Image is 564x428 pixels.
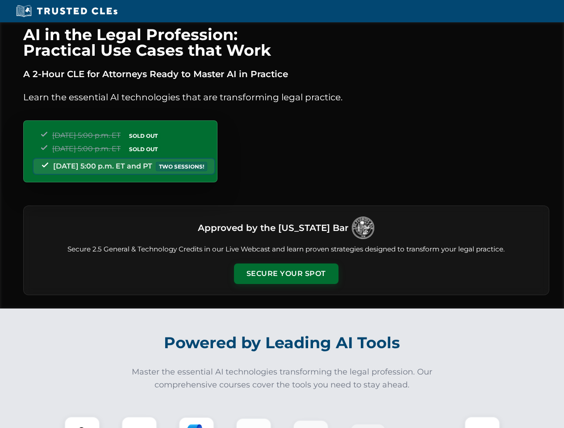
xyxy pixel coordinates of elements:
span: [DATE] 5:00 p.m. ET [52,144,121,153]
img: Trusted CLEs [13,4,120,18]
p: Master the essential AI technologies transforming the legal profession. Our comprehensive courses... [126,366,439,391]
p: Secure 2.5 General & Technology Credits in our Live Webcast and learn proven strategies designed ... [34,244,538,255]
h3: Approved by the [US_STATE] Bar [198,220,348,236]
button: Secure Your Spot [234,263,338,284]
img: Logo [352,217,374,239]
h2: Powered by Leading AI Tools [35,327,530,358]
span: [DATE] 5:00 p.m. ET [52,131,121,140]
span: SOLD OUT [126,131,161,140]
span: SOLD OUT [126,144,161,154]
h1: AI in the Legal Profession: Practical Use Cases that Work [23,27,549,58]
p: A 2-Hour CLE for Attorneys Ready to Master AI in Practice [23,67,549,81]
p: Learn the essential AI technologies that are transforming legal practice. [23,90,549,104]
